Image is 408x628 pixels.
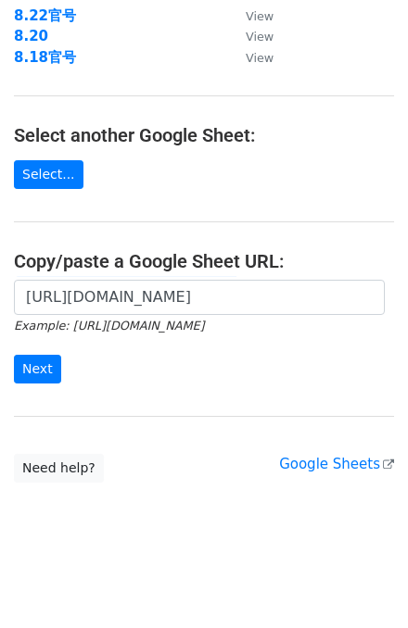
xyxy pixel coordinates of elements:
input: Paste your Google Sheet URL here [14,280,385,315]
a: Select... [14,160,83,189]
a: View [227,7,274,24]
small: View [246,30,274,44]
a: 8.18官号 [14,49,76,66]
iframe: Chat Widget [315,539,408,628]
h4: Select another Google Sheet: [14,124,394,146]
a: 8.22官号 [14,7,76,24]
a: Need help? [14,454,104,483]
small: Example: [URL][DOMAIN_NAME] [14,319,204,333]
a: View [227,28,274,44]
a: View [227,49,274,66]
a: 8.20 [14,28,48,44]
a: Google Sheets [279,456,394,472]
small: View [246,9,274,23]
input: Next [14,355,61,383]
small: View [246,51,274,65]
h4: Copy/paste a Google Sheet URL: [14,250,394,272]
